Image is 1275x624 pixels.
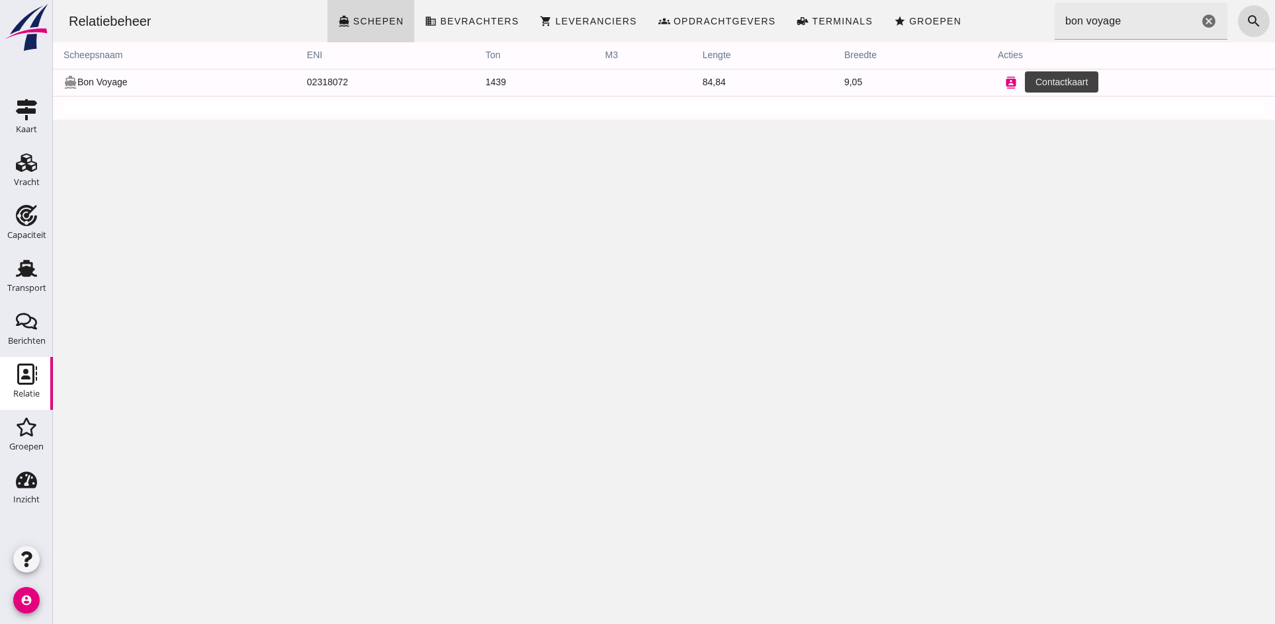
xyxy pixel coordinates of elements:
[13,389,40,398] div: Relatie
[285,15,297,27] i: directions_boat
[1005,77,1017,89] i: attach_file
[243,42,422,69] th: ENI
[300,16,351,26] span: Schepen
[639,69,781,96] td: 84,84
[372,15,384,27] i: business
[605,15,617,27] i: groups
[13,495,40,504] div: Inzicht
[9,442,44,451] div: Groepen
[386,16,466,26] span: Bevrachters
[7,284,46,292] div: Transport
[422,69,542,96] td: 1439
[3,3,50,52] img: logo-small.a267ee39.svg
[243,69,422,96] td: 02318072
[639,42,781,69] th: lengte
[422,42,542,69] th: ton
[744,15,756,27] i: front_loader
[7,231,46,239] div: Capaciteit
[502,16,584,26] span: Leveranciers
[11,75,24,89] i: directions_boat
[16,125,37,134] div: Kaart
[1193,13,1209,29] i: search
[487,15,499,27] i: shopping_cart
[758,16,820,26] span: Terminals
[934,42,1222,69] th: acties
[541,42,638,69] th: m3
[952,77,964,89] i: contacts
[8,336,46,345] div: Berichten
[856,16,908,26] span: Groepen
[781,42,934,69] th: breedte
[13,587,40,613] i: account_circle
[979,77,990,89] i: edit
[781,69,934,96] td: 9,05
[5,12,109,30] div: Relatiebeheer
[620,16,723,26] span: Opdrachtgevers
[14,178,40,186] div: Vracht
[1148,13,1164,29] i: Wis Zoeken...
[841,15,853,27] i: star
